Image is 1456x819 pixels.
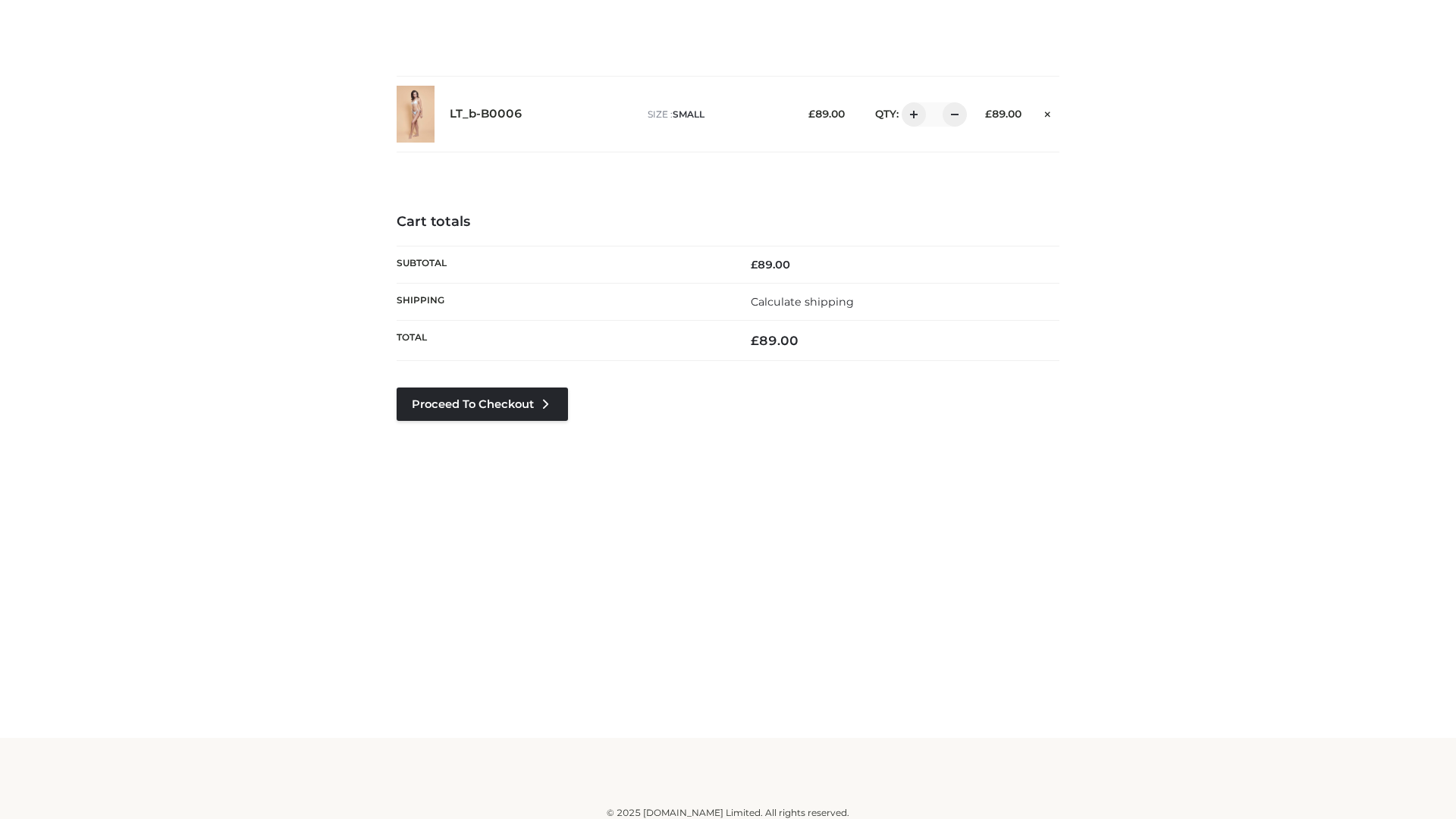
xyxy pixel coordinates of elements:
th: Total [397,321,728,361]
th: Shipping [397,283,728,320]
h4: Cart totals [397,214,1059,231]
span: SMALL [673,108,704,120]
img: LT_b-B0006 - SMALL [397,86,435,143]
span: £ [751,333,759,348]
a: Proceed to Checkout [397,388,568,421]
bdi: 89.00 [985,108,1021,120]
bdi: 89.00 [808,108,845,120]
a: Calculate shipping [751,295,854,309]
div: QTY: [860,102,962,127]
span: £ [751,258,758,271]
bdi: 89.00 [751,333,799,348]
th: Subtotal [397,246,728,283]
span: £ [985,108,992,120]
a: LT_b-B0006 [450,107,522,121]
span: £ [808,108,815,120]
p: size : [648,108,785,121]
a: Remove this item [1037,102,1059,122]
bdi: 89.00 [751,258,790,271]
